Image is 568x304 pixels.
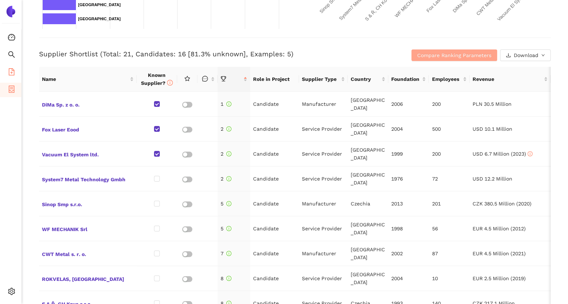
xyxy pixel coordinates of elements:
[388,166,429,191] td: 1976
[299,216,348,241] td: Service Provider
[299,67,348,92] th: this column's title is Supplier Type,this column is sortable
[348,117,388,142] td: [GEOGRAPHIC_DATA]
[184,76,190,82] span: star
[348,216,388,241] td: [GEOGRAPHIC_DATA]
[226,251,231,256] span: info-circle
[348,67,388,92] th: this column's title is Country,this column is sortable
[429,166,470,191] td: 72
[250,67,299,92] th: Role in Project
[226,226,231,231] span: info-circle
[8,66,15,80] span: file-add
[226,201,231,206] span: info-circle
[8,48,15,63] span: search
[432,75,461,83] span: Employees
[429,216,470,241] td: 56
[473,201,531,207] span: CZK 380.5 Million (2020)
[528,151,533,156] span: info-circle
[506,53,511,58] span: download
[473,226,526,231] span: EUR 4.5 Million (2012)
[417,51,491,59] span: Compare Ranking Parameters
[541,53,545,58] span: down
[299,241,348,266] td: Manufacturer
[5,6,17,17] img: Logo
[348,266,388,291] td: [GEOGRAPHIC_DATA]
[388,142,429,166] td: 1999
[42,174,134,183] span: System7 Metal Technology Gmbh
[348,241,388,266] td: [GEOGRAPHIC_DATA]
[473,251,526,256] span: EUR 4.5 Million (2021)
[388,216,429,241] td: 1998
[473,275,526,281] span: EUR 2.5 Million (2019)
[250,92,299,117] td: Candidate
[388,92,429,117] td: 2006
[388,191,429,216] td: 2013
[299,191,348,216] td: Manufacturer
[250,266,299,291] td: Candidate
[429,67,469,92] th: this column's title is Employees,this column is sortable
[42,124,134,134] span: Fox Laser Eood
[250,117,299,142] td: Candidate
[221,101,231,107] span: 1
[226,276,231,281] span: info-circle
[299,92,348,117] td: Manufacturer
[351,75,380,83] span: Country
[78,17,121,21] text: [GEOGRAPHIC_DATA]
[391,75,420,83] span: Foundation
[429,241,470,266] td: 87
[197,67,218,92] th: this column is sortable
[473,101,512,107] span: PLN 30.5 Million
[473,126,512,132] span: USD 10.1 Million
[226,101,231,107] span: info-circle
[42,75,128,83] span: Name
[250,142,299,166] td: Candidate
[8,285,15,300] span: setting
[221,226,231,231] span: 5
[388,67,429,92] th: this column's title is Foundation,this column is sortable
[226,176,231,181] span: info-circle
[42,274,134,283] span: ROKVELAS, [GEOGRAPHIC_DATA]
[429,142,470,166] td: 200
[221,76,226,82] span: trophy
[167,80,173,86] span: info-circle
[221,126,231,132] span: 2
[299,117,348,142] td: Service Provider
[78,3,121,7] text: [GEOGRAPHIC_DATA]
[500,49,551,61] button: downloadDownloaddown
[299,266,348,291] td: Service Provider
[42,199,134,208] span: Sinop Smp s.r.o.
[250,166,299,191] td: Candidate
[221,176,231,182] span: 2
[42,224,134,233] span: WF MECHANIK Srl
[348,191,388,216] td: Czechia
[221,151,231,157] span: 2
[42,249,134,258] span: CWT Metal s. r. o.
[348,92,388,117] td: [GEOGRAPHIC_DATA]
[388,241,429,266] td: 2002
[299,142,348,166] td: Service Provider
[302,75,339,83] span: Supplier Type
[202,76,208,82] span: message
[514,51,538,59] span: Download
[250,216,299,241] td: Candidate
[348,166,388,191] td: [GEOGRAPHIC_DATA]
[221,251,231,256] span: 7
[226,151,231,156] span: info-circle
[8,83,15,97] span: container
[8,31,15,45] span: dashboard
[429,117,470,142] td: 500
[39,49,380,59] h3: Supplier Shortlist (Total: 21, Candidates: 16 [81.3% unknown], Examples: 5)
[221,275,231,281] span: 8
[39,67,137,92] th: this column's title is Name,this column is sortable
[250,191,299,216] td: Candidate
[250,241,299,266] td: Candidate
[42,149,134,158] span: Vacuum El System ltd.
[388,117,429,142] td: 2004
[226,126,231,131] span: info-circle
[470,67,551,92] th: this column's title is Revenue,this column is sortable
[348,142,388,166] td: [GEOGRAPHIC_DATA]
[411,49,497,61] button: Compare Ranking Parameters
[141,72,173,86] span: Known Supplier?
[473,176,512,182] span: USD 12.2 Million
[429,92,470,117] td: 200
[299,166,348,191] td: Service Provider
